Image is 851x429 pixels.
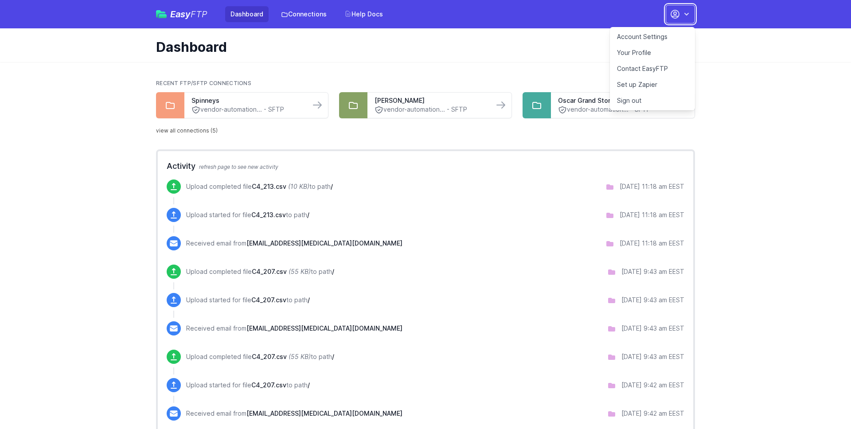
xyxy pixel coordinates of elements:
a: EasyFTP [156,10,207,19]
p: Upload completed file to path [186,267,334,276]
p: Upload completed file to path [186,352,334,361]
p: Upload started for file to path [186,381,310,390]
p: Upload started for file to path [186,211,309,219]
p: Received email from [186,239,402,248]
span: C4_207.csv [251,296,286,304]
span: / [307,211,309,218]
a: vendor-automation... - SFTP [375,105,486,114]
span: [EMAIL_ADDRESS][MEDICAL_DATA][DOMAIN_NAME] [246,324,402,332]
div: [DATE] 11:18 am EEST [620,239,684,248]
a: Contact EasyFTP [610,61,695,77]
span: C4_213.csv [252,183,286,190]
a: Your Profile [610,45,695,61]
div: [DATE] 9:43 am EEST [621,296,684,304]
span: / [331,183,333,190]
i: (10 KB) [288,183,309,190]
span: C4_207.csv [251,381,286,389]
a: Oscar Grand Stores [558,96,670,105]
p: Received email from [186,324,402,333]
a: Dashboard [225,6,269,22]
a: vendor-automation... - SFTP [558,105,670,114]
p: Upload started for file to path [186,296,310,304]
div: [DATE] 9:43 am EEST [621,324,684,333]
div: [DATE] 9:42 am EEST [621,381,684,390]
span: refresh page to see new activity [199,164,278,170]
a: Set up Zapier [610,77,695,93]
span: Easy [170,10,207,19]
span: [EMAIL_ADDRESS][MEDICAL_DATA][DOMAIN_NAME] [246,409,402,417]
a: Help Docs [339,6,388,22]
div: [DATE] 9:42 am EEST [621,409,684,418]
span: / [308,381,310,389]
span: / [332,353,334,360]
a: Account Settings [610,29,695,45]
span: C4_207.csv [252,268,287,275]
p: Received email from [186,409,402,418]
a: vendor-automation... - SFTP [191,105,303,114]
div: [DATE] 9:43 am EEST [621,267,684,276]
span: [EMAIL_ADDRESS][MEDICAL_DATA][DOMAIN_NAME] [246,239,402,247]
div: [DATE] 11:18 am EEST [620,182,684,191]
a: view all connections (5) [156,127,218,134]
div: [DATE] 11:18 am EEST [620,211,684,219]
div: [DATE] 9:43 am EEST [621,352,684,361]
p: Upload completed file to path [186,182,333,191]
a: Sign out [610,93,695,109]
a: Connections [276,6,332,22]
span: / [332,268,334,275]
span: / [308,296,310,304]
h2: Activity [167,160,684,172]
img: easyftp_logo.png [156,10,167,18]
a: [PERSON_NAME] [375,96,486,105]
iframe: Drift Widget Chat Controller [807,385,840,418]
span: C4_213.csv [251,211,286,218]
i: (55 KB) [289,268,311,275]
span: C4_207.csv [252,353,287,360]
h1: Dashboard [156,39,688,55]
span: FTP [191,9,207,19]
i: (55 KB) [289,353,311,360]
a: Spinneys [191,96,303,105]
h2: Recent FTP/SFTP Connections [156,80,695,87]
